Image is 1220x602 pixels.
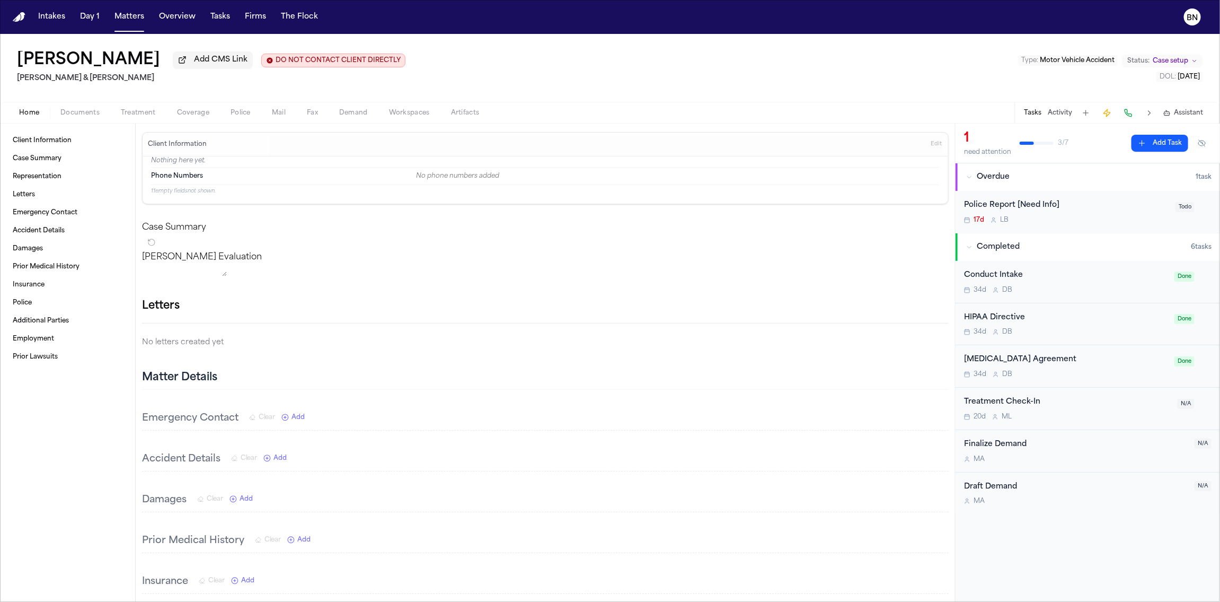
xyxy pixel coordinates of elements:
a: The Flock [277,7,322,27]
span: M A [974,455,985,464]
h2: Matter Details [142,370,217,385]
button: Add Task [1131,135,1188,152]
span: Add [298,536,311,544]
p: [PERSON_NAME] Evaluation [142,251,949,264]
h1: Letters [142,298,180,315]
button: Change status from Case setup [1122,55,1203,67]
span: Clear [207,495,223,503]
span: 17d [974,216,984,224]
span: Demand [339,109,368,117]
h3: Insurance [142,574,188,589]
span: M A [974,497,985,505]
a: Accident Details [8,222,127,239]
span: Add [242,577,254,585]
h3: Accident Details [142,452,220,467]
a: Additional Parties [8,312,127,329]
span: 20d [974,413,986,421]
h2: Case Summary [142,221,949,234]
button: Overview [155,7,200,27]
span: Done [1174,356,1195,367]
div: Open task: Police Report [Need Info] [956,191,1220,233]
span: Add [240,495,253,503]
a: Damages [8,240,127,257]
button: Add New [263,454,287,463]
span: Overdue [977,172,1010,182]
div: Conduct Intake [964,269,1168,282]
button: Clear Emergency Contact [249,413,275,422]
span: Add [274,454,287,463]
div: Open task: Retainer Agreement [956,345,1220,388]
span: 34d [974,328,986,336]
span: D B [1002,286,1012,294]
span: 3 / 7 [1058,139,1068,147]
button: Edit matter name [17,51,160,70]
span: D B [1002,370,1012,379]
a: Home [13,12,25,22]
span: Police [231,109,251,117]
span: Artifacts [451,109,480,117]
button: Make a Call [1121,106,1136,120]
span: Motor Vehicle Accident [1040,57,1115,64]
span: L B [1000,216,1009,224]
button: Clear Accident Details [231,454,257,463]
div: Draft Demand [964,481,1188,493]
p: Nothing here yet. [151,156,940,167]
button: Add CMS Link [173,51,253,68]
span: D B [1002,328,1012,336]
span: Completed [977,242,1020,252]
a: Matters [110,7,148,27]
span: Treatment [121,109,156,117]
button: Tasks [206,7,234,27]
a: Representation [8,168,127,185]
a: Letters [8,186,127,203]
span: Documents [60,109,100,117]
span: Add CMS Link [194,55,247,65]
button: Edit client contact restriction [261,54,405,67]
h3: Emergency Contact [142,411,238,426]
button: Day 1 [76,7,104,27]
span: Mail [272,109,286,117]
div: need attention [964,148,1011,156]
button: Create Immediate Task [1100,106,1115,120]
span: 6 task s [1191,243,1212,251]
button: Assistant [1163,109,1203,117]
span: Clear [259,413,275,422]
button: Clear Damages [197,495,223,503]
div: Open task: Conduct Intake [956,261,1220,303]
span: Case setup [1153,57,1188,65]
button: Add New [287,536,311,544]
button: Activity [1048,109,1072,117]
div: Open task: HIPAA Directive [956,303,1220,346]
span: N/A [1178,399,1195,409]
span: N/A [1195,481,1212,491]
button: Add New [231,577,254,585]
div: 1 [964,130,1011,147]
button: Intakes [34,7,69,27]
span: Clear [241,454,257,463]
button: Firms [241,7,270,27]
div: Open task: Draft Demand [956,473,1220,514]
span: Phone Numbers [151,172,203,180]
h3: Damages [142,493,187,508]
button: Completed6tasks [956,233,1220,261]
div: [MEDICAL_DATA] Agreement [964,354,1168,366]
h3: Client Information [146,140,209,149]
span: Add [292,413,305,422]
span: Clear [264,536,281,544]
a: Emergency Contact [8,204,127,221]
span: N/A [1195,439,1212,449]
a: Client Information [8,132,127,149]
a: Police [8,294,127,311]
div: Finalize Demand [964,439,1188,451]
span: Edit [931,141,942,148]
span: [DATE] [1178,74,1200,80]
button: Tasks [1024,109,1041,117]
h3: Prior Medical History [142,534,244,548]
span: Fax [307,109,318,117]
span: 34d [974,370,986,379]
